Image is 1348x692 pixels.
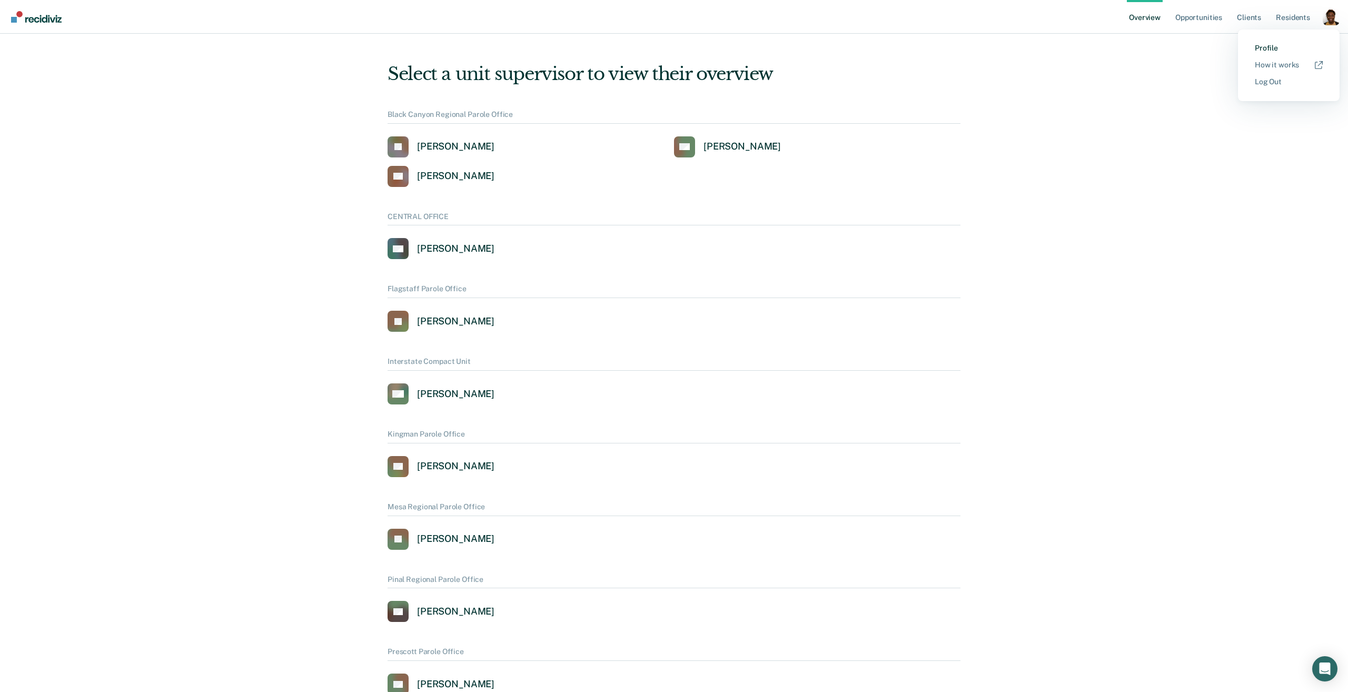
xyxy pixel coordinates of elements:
[1255,44,1323,53] a: Profile
[388,238,494,259] a: [PERSON_NAME]
[388,63,960,85] div: Select a unit supervisor to view their overview
[417,678,494,690] div: [PERSON_NAME]
[388,502,960,516] div: Mesa Regional Parole Office
[388,430,960,443] div: Kingman Parole Office
[388,529,494,550] a: [PERSON_NAME]
[1312,656,1337,681] div: Open Intercom Messenger
[388,284,960,298] div: Flagstaff Parole Office
[417,141,494,153] div: [PERSON_NAME]
[388,456,494,477] a: [PERSON_NAME]
[388,357,960,371] div: Interstate Compact Unit
[417,460,494,472] div: [PERSON_NAME]
[1323,8,1340,25] button: Profile dropdown button
[674,136,781,157] a: [PERSON_NAME]
[417,606,494,618] div: [PERSON_NAME]
[417,243,494,255] div: [PERSON_NAME]
[417,388,494,400] div: [PERSON_NAME]
[388,383,494,404] a: [PERSON_NAME]
[388,136,494,157] a: [PERSON_NAME]
[388,212,960,226] div: CENTRAL OFFICE
[703,141,781,153] div: [PERSON_NAME]
[11,11,62,23] img: Recidiviz
[388,575,960,589] div: Pinal Regional Parole Office
[1255,61,1323,70] a: How it works
[1238,29,1340,101] div: Profile menu
[388,166,494,187] a: [PERSON_NAME]
[417,170,494,182] div: [PERSON_NAME]
[1255,77,1323,86] a: Log Out
[388,110,960,124] div: Black Canyon Regional Parole Office
[388,311,494,332] a: [PERSON_NAME]
[417,315,494,328] div: [PERSON_NAME]
[388,647,960,661] div: Prescott Parole Office
[388,601,494,622] a: [PERSON_NAME]
[417,533,494,545] div: [PERSON_NAME]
